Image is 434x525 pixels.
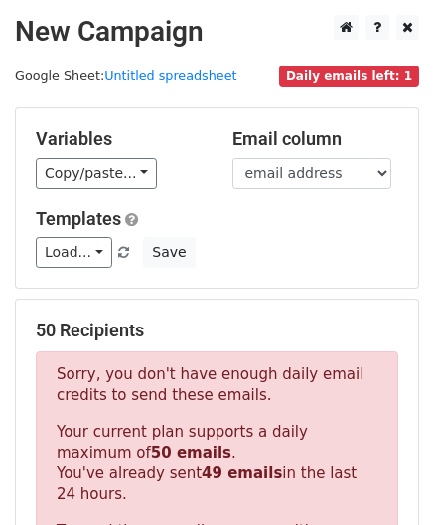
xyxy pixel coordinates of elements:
h5: Email column [232,128,399,150]
h5: Variables [36,128,203,150]
h2: New Campaign [15,15,419,49]
a: Untitled spreadsheet [104,68,236,83]
strong: 49 emails [202,464,282,482]
a: Daily emails left: 1 [279,68,419,83]
p: Sorry, you don't have enough daily email credits to send these emails. [57,364,377,406]
small: Google Sheet: [15,68,237,83]
h5: 50 Recipients [36,320,398,341]
iframe: Chat Widget [335,430,434,525]
a: Copy/paste... [36,158,157,189]
span: Daily emails left: 1 [279,66,419,87]
strong: 50 emails [151,444,231,461]
a: Load... [36,237,112,268]
a: Templates [36,208,121,229]
p: Your current plan supports a daily maximum of . You've already sent in the last 24 hours. [57,422,377,505]
button: Save [143,237,195,268]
